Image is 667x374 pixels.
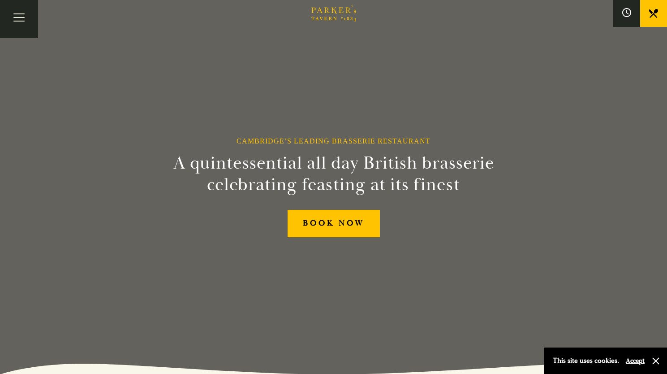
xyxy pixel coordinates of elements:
button: Close and accept [651,357,660,365]
h1: Cambridge’s Leading Brasserie Restaurant [237,137,430,145]
p: This site uses cookies. [553,354,619,367]
button: Accept [626,357,645,365]
h2: A quintessential all day British brasserie celebrating feasting at its finest [129,152,538,196]
a: BOOK NOW [288,210,380,237]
